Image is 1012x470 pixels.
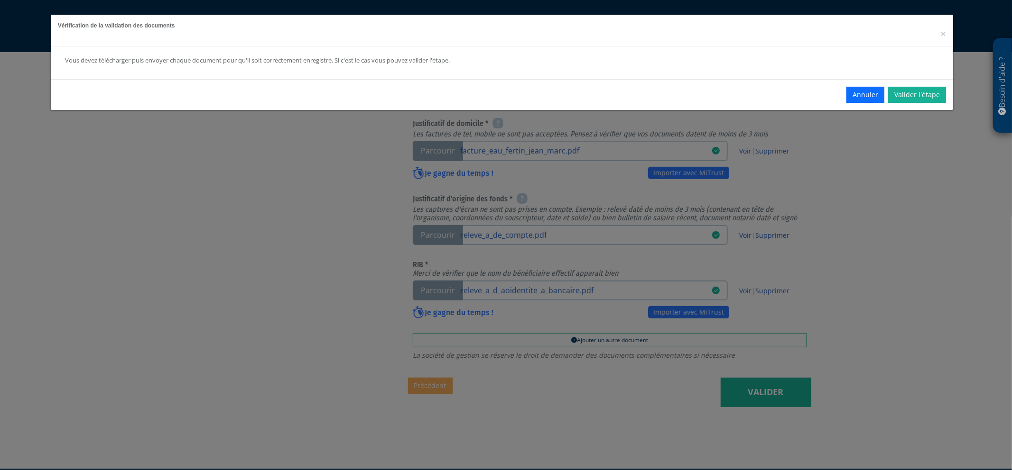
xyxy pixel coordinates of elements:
[65,56,764,65] div: Vous devez télécharger puis envoyer chaque document pour qu'il soit correctement enregistré. Si c...
[846,87,884,103] button: Annuler
[888,87,946,103] a: Valider l'étape
[940,29,946,39] button: Close
[940,27,946,40] span: ×
[997,43,1008,128] p: Besoin d'aide ?
[58,22,946,30] h5: Vérification de la validation des documents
